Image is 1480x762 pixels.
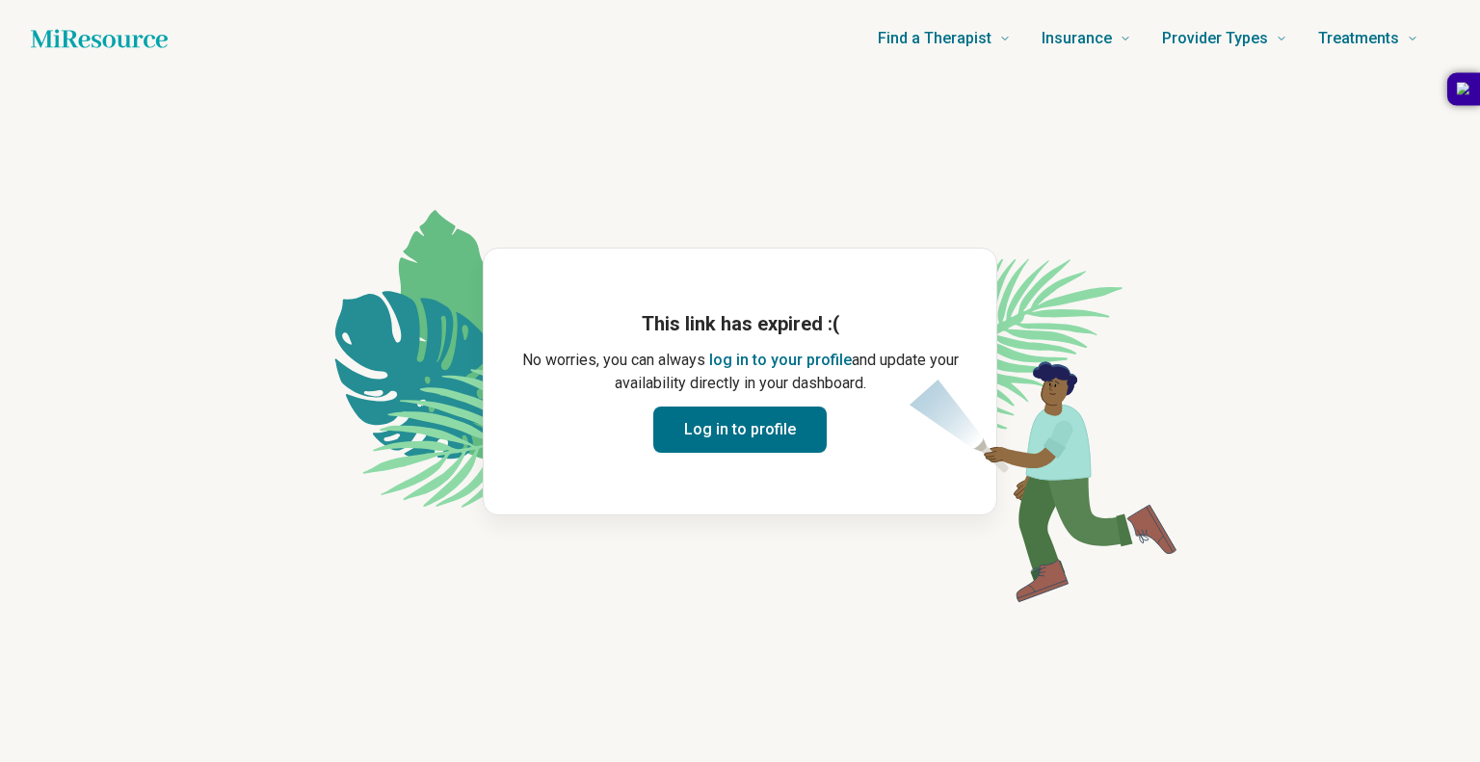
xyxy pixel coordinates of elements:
h1: This link has expired :( [515,310,965,337]
a: Home page [31,19,168,58]
button: log in to your profile [709,349,852,372]
p: No worries, you can always and update your availability directly in your dashboard. [515,349,965,395]
span: Provider Types [1162,25,1268,52]
button: Log in to profile [653,407,827,453]
span: Insurance [1042,25,1112,52]
span: Treatments [1318,25,1399,52]
span: Find a Therapist [878,25,991,52]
